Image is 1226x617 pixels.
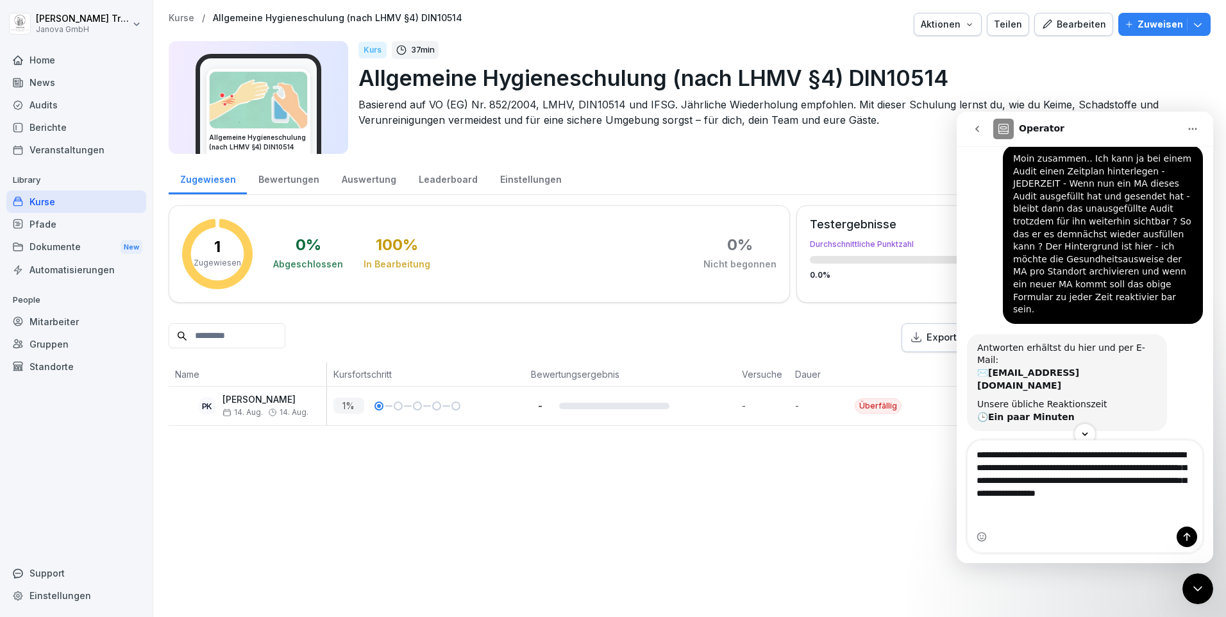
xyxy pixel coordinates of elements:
p: - [742,399,788,412]
a: Allgemeine Hygieneschulung (nach LHMV §4) DIN10514 [213,13,462,24]
p: Name [175,368,320,381]
a: DokumenteNew [6,235,146,259]
p: [PERSON_NAME] [223,394,308,405]
div: Dokumente [6,235,146,259]
button: Zuweisen [1118,13,1211,36]
img: gxsnf7ygjsfsmxd96jxi4ufn.png [210,72,307,128]
div: Abgeschlossen [273,258,343,271]
button: Teilen [987,13,1029,36]
a: Auswertung [330,162,407,194]
p: Janova GmbH [36,25,130,34]
a: Pfade [6,213,146,235]
p: 1 % [333,398,364,414]
p: Zugewiesen [194,257,241,269]
p: - [795,399,855,412]
div: Support [6,562,146,584]
div: PK [198,397,216,415]
p: Library [6,170,146,190]
a: Zugewiesen [169,162,247,194]
a: Standorte [6,355,146,378]
p: Kursfortschritt [333,368,519,381]
a: Audits [6,94,146,116]
p: Dauer [795,368,848,381]
p: Exportieren [927,330,980,345]
a: Bewertungen [247,162,330,194]
div: Durchschnittliche Punktzahl [810,241,1145,248]
div: Bearbeiten [1041,17,1106,31]
a: Berichte [6,116,146,139]
p: 1 [214,239,221,255]
iframe: Intercom live chat [1182,573,1213,604]
div: In Bearbeitung [364,258,430,271]
a: Einstellungen [6,584,146,607]
div: Überfällig [855,398,902,414]
div: Testergebnisse [810,219,1145,230]
a: Automatisierungen [6,258,146,281]
a: Gruppen [6,333,146,355]
a: Home [6,49,146,71]
p: Allgemeine Hygieneschulung (nach LHMV §4) DIN10514 [358,62,1200,94]
p: Basierend auf VO (EG) Nr. 852/2004, LMHV, DIN10514 und IFSG. Jährliche Wiederholung empfohlen. Mi... [358,97,1200,128]
p: / [202,13,205,24]
div: 0 % [727,237,753,253]
a: News [6,71,146,94]
p: - [531,400,549,412]
p: People [6,290,146,310]
a: Einstellungen [489,162,573,194]
p: [PERSON_NAME] Trautmann [36,13,130,24]
div: New [121,240,142,255]
div: Aktionen [921,17,975,31]
div: 100 % [376,237,418,253]
p: Versuche [742,368,782,381]
div: 0.0 % [810,271,1145,279]
span: 14. Aug. [223,408,263,417]
a: Veranstaltungen [6,139,146,161]
a: Kurse [6,190,146,213]
div: Kurs [358,42,387,58]
div: Teilen [994,17,1022,31]
p: Zuweisen [1138,17,1183,31]
p: Kurse [169,13,194,24]
button: Bearbeiten [1034,13,1113,36]
h3: Allgemeine Hygieneschulung (nach LHMV §4) DIN10514 [209,133,308,152]
a: Mitarbeiter [6,310,146,333]
p: 37 min [411,44,435,56]
button: Exportieren [902,323,1011,352]
p: Bewertungsergebnis [531,368,729,381]
div: 0 % [296,237,321,253]
a: Leaderboard [407,162,489,194]
div: Nicht begonnen [703,258,777,271]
